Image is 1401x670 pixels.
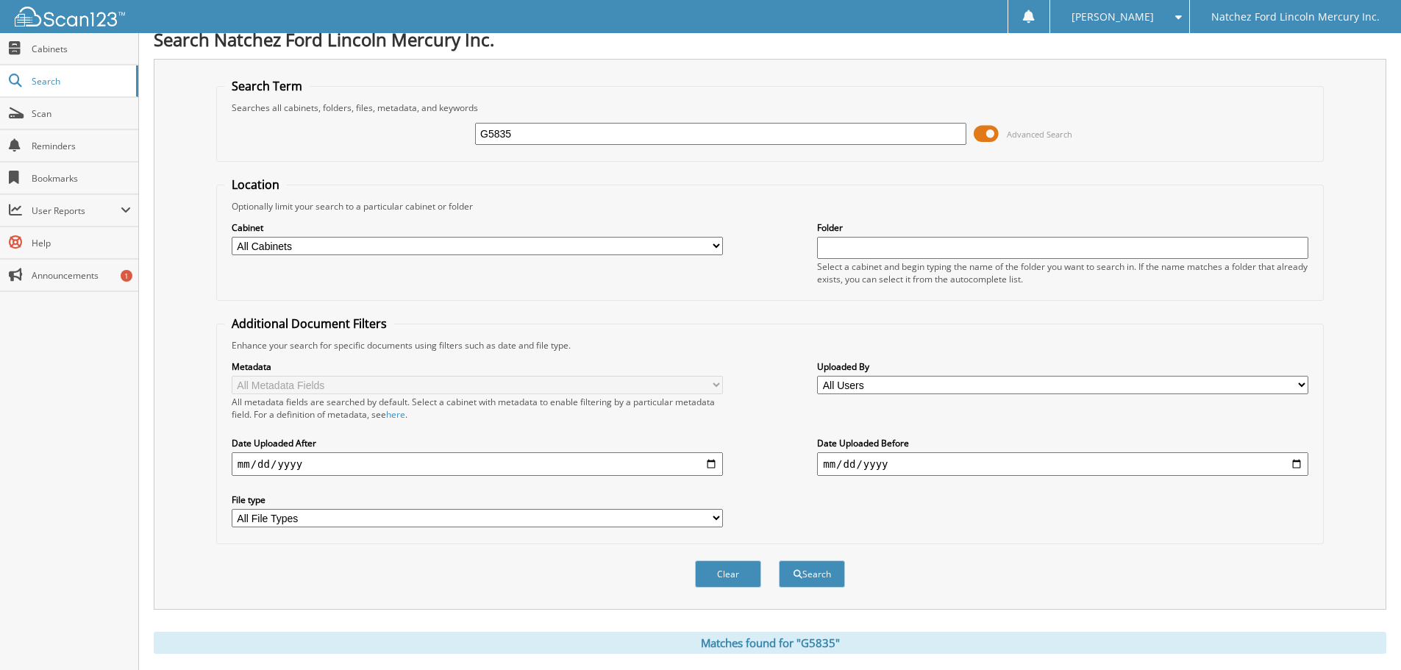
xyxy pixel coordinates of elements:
[32,75,129,88] span: Search
[224,200,1316,213] div: Optionally limit your search to a particular cabinet or folder
[817,437,1308,449] label: Date Uploaded Before
[224,101,1316,114] div: Searches all cabinets, folders, files, metadata, and keywords
[817,360,1308,373] label: Uploaded By
[32,107,131,120] span: Scan
[32,204,121,217] span: User Reports
[695,560,761,588] button: Clear
[224,339,1316,352] div: Enhance your search for specific documents using filters such as date and file type.
[232,493,723,506] label: File type
[232,221,723,234] label: Cabinet
[32,237,131,249] span: Help
[154,632,1386,654] div: Matches found for "G5835"
[32,43,131,55] span: Cabinets
[1007,129,1072,140] span: Advanced Search
[232,360,723,373] label: Metadata
[779,560,845,588] button: Search
[32,140,131,152] span: Reminders
[224,78,310,94] legend: Search Term
[32,269,131,282] span: Announcements
[1072,13,1154,21] span: [PERSON_NAME]
[386,408,405,421] a: here
[817,260,1308,285] div: Select a cabinet and begin typing the name of the folder you want to search in. If the name match...
[817,452,1308,476] input: end
[32,172,131,185] span: Bookmarks
[232,437,723,449] label: Date Uploaded After
[1211,13,1380,21] span: Natchez Ford Lincoln Mercury Inc.
[232,452,723,476] input: start
[224,177,287,193] legend: Location
[817,221,1308,234] label: Folder
[232,396,723,421] div: All metadata fields are searched by default. Select a cabinet with metadata to enable filtering b...
[154,27,1386,51] h1: Search Natchez Ford Lincoln Mercury Inc.
[15,7,125,26] img: scan123-logo-white.svg
[224,316,394,332] legend: Additional Document Filters
[121,270,132,282] div: 1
